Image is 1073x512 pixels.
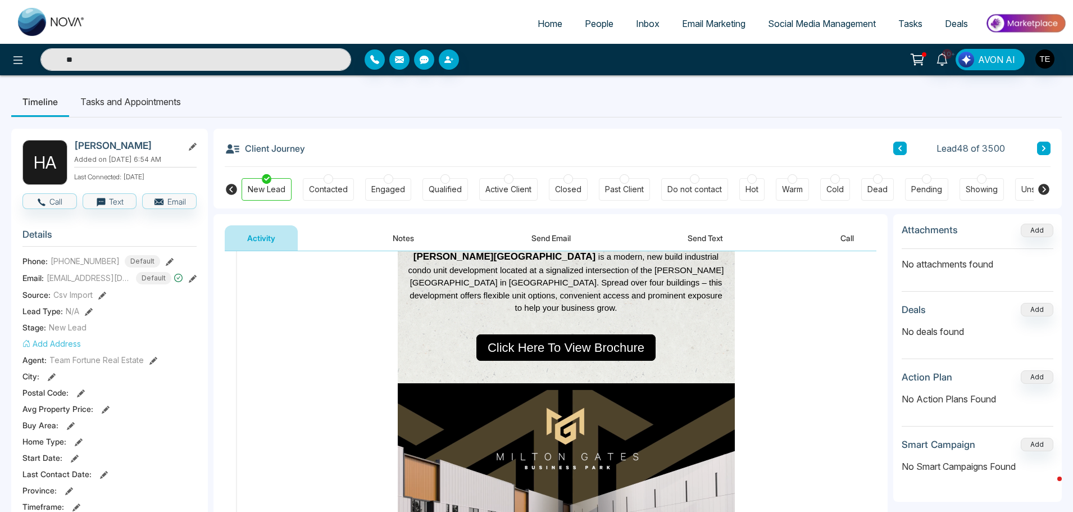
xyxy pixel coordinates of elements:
span: Home [538,18,562,29]
button: Call [818,225,876,251]
span: City : [22,370,39,382]
h3: Smart Campaign [902,439,975,450]
a: Social Media Management [757,13,887,34]
p: Last Connected: [DATE] [74,170,197,182]
div: Active Client [485,184,531,195]
a: Email Marketing [671,13,757,34]
span: Lead 48 of 3500 [936,142,1005,155]
div: Dead [867,184,888,195]
img: User Avatar [1035,49,1054,69]
span: 10+ [942,49,952,59]
span: New Lead [49,321,87,333]
span: Email Marketing [682,18,745,29]
div: H A [22,140,67,185]
h3: Attachments [902,224,958,235]
button: Add [1021,438,1053,451]
span: AVON AI [978,53,1015,66]
span: Phone: [22,255,48,267]
button: Send Email [509,225,593,251]
button: Add [1021,370,1053,384]
button: Text [83,193,137,209]
span: Team Fortune Real Estate [49,354,144,366]
span: N/A [66,305,79,317]
div: Unspecified [1021,184,1066,195]
button: Activity [225,225,298,251]
span: Agent: [22,354,47,366]
span: Social Media Management [768,18,876,29]
span: Stage: [22,321,46,333]
a: Home [526,13,574,34]
li: Tasks and Appointments [69,87,192,117]
h2: [PERSON_NAME] [74,140,179,151]
h3: Client Journey [225,140,305,157]
a: People [574,13,625,34]
span: [PHONE_NUMBER] [51,255,120,267]
h3: Deals [902,304,926,315]
div: Pending [911,184,942,195]
span: [EMAIL_ADDRESS][DOMAIN_NAME] [47,272,131,284]
div: Do not contact [667,184,722,195]
span: Start Date : [22,452,62,464]
div: New Lead [248,184,285,195]
button: AVON AI [956,49,1025,70]
img: Market-place.gif [985,11,1066,36]
span: Buy Area : [22,419,58,431]
p: No Action Plans Found [902,392,1053,406]
span: Province : [22,484,57,496]
div: Qualified [429,184,462,195]
div: Contacted [309,184,348,195]
span: People [585,18,613,29]
span: Deals [945,18,968,29]
iframe: Intercom live chat [1035,474,1062,501]
h3: Action Plan [902,371,952,383]
span: Postal Code : [22,387,69,398]
a: Deals [934,13,979,34]
button: Add [1021,303,1053,316]
div: Engaged [371,184,405,195]
span: Source: [22,289,51,301]
span: Avg Property Price : [22,403,93,415]
p: Added on [DATE] 6:54 AM [74,155,197,165]
span: Default [136,272,171,284]
div: Showing [966,184,998,195]
img: Nova CRM Logo [18,8,85,36]
span: Email: [22,272,44,284]
span: Csv Import [53,289,93,301]
a: Inbox [625,13,671,34]
button: Add [1021,224,1053,237]
img: Lead Flow [958,52,974,67]
div: Hot [745,184,758,195]
h3: Details [22,229,197,246]
a: Tasks [887,13,934,34]
button: Send Text [665,225,745,251]
div: Cold [826,184,844,195]
div: Warm [782,184,803,195]
span: Add [1021,225,1053,234]
p: No Smart Campaigns Found [902,460,1053,473]
button: Email [142,193,197,209]
span: Tasks [898,18,922,29]
p: No deals found [902,325,1053,338]
div: Past Client [605,184,644,195]
li: Timeline [11,87,69,117]
a: 10+ [929,49,956,69]
button: Notes [370,225,437,251]
span: Last Contact Date : [22,468,92,480]
button: Call [22,193,77,209]
span: Home Type : [22,436,66,447]
button: Add Address [22,338,81,350]
span: Default [125,255,160,268]
span: Lead Type: [22,305,63,317]
p: No attachments found [902,249,1053,271]
span: Inbox [636,18,660,29]
div: Closed [555,184,581,195]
